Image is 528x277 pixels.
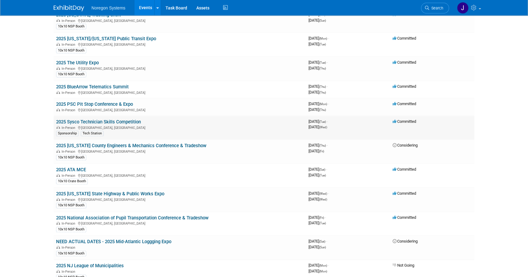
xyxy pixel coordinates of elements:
span: - [325,215,326,220]
span: - [327,60,328,65]
div: [GEOGRAPHIC_DATA], [GEOGRAPHIC_DATA] [56,66,304,71]
a: 2025 [US_STATE] State Highway & Public Works Expo [56,191,164,197]
span: Committed [393,12,416,17]
span: [DATE] [309,84,328,89]
span: In-Person [62,19,77,23]
span: [DATE] [309,125,327,129]
span: (Sat) [319,168,325,171]
span: (Wed) [319,198,327,201]
div: 10x10 NSP Booth [56,72,86,77]
img: Johana Gil [457,2,469,14]
span: Considering [393,143,418,147]
span: In-Person [62,108,77,112]
span: In-Person [62,198,77,202]
a: 2025 NJ League of Municipalities [56,263,124,268]
span: [DATE] [309,143,328,147]
img: In-Person Event [56,126,60,129]
a: Search [421,3,449,13]
img: In-Person Event [56,246,60,249]
a: 2025 [US_STATE] Trucking Show [56,12,121,18]
span: (Thu) [319,67,326,70]
img: In-Person Event [56,270,60,273]
span: - [328,36,329,41]
span: - [326,167,327,172]
span: Considering [393,239,418,243]
a: 2025 PSC Pit Stop Conference & Expo [56,101,133,107]
div: 10x10 NSP Booth [56,48,86,53]
span: (Thu) [319,91,326,94]
div: [GEOGRAPHIC_DATA], [GEOGRAPHIC_DATA] [56,197,304,202]
span: In-Person [62,91,77,95]
span: [DATE] [309,119,328,124]
a: 2025 National Association of Pupil Transportation Conference & Tradeshow [56,215,209,221]
span: (Sun) [319,246,326,249]
span: Search [429,6,443,10]
span: (Tue) [319,61,326,64]
span: [DATE] [309,149,324,153]
span: Committed [393,191,416,196]
a: NEED ACTUAL DATES - 2025 Mid-Atlantic Loggging Expo [56,239,171,244]
img: ExhibitDay [54,5,84,11]
span: [DATE] [309,60,328,65]
span: (Mon) [319,102,327,106]
span: [DATE] [309,197,327,201]
img: In-Person Event [56,43,60,46]
img: In-Person Event [56,67,60,70]
img: In-Person Event [56,108,60,111]
span: (Thu) [319,108,326,112]
span: [DATE] [309,90,326,94]
span: - [328,191,329,196]
span: In-Person [62,270,77,274]
span: [DATE] [309,167,327,172]
a: 2025 Sysco Technician Skills Competition [56,119,141,125]
span: Committed [393,167,416,172]
span: (Tue) [319,43,326,46]
span: - [326,239,327,243]
span: In-Person [62,174,77,178]
img: In-Person Event [56,174,60,177]
span: (Sun) [319,19,326,22]
span: [DATE] [309,101,329,106]
span: [DATE] [309,36,329,41]
div: [GEOGRAPHIC_DATA], [GEOGRAPHIC_DATA] [56,173,304,178]
div: 10x10 NSP Booth [56,251,86,256]
span: (Tue) [319,120,326,123]
span: [DATE] [309,107,326,112]
span: (Mon) [319,264,327,267]
span: [DATE] [309,66,326,70]
span: (Mon) [319,270,327,273]
span: [DATE] [309,245,326,249]
a: 2025 [US_STATE] County Engineers & Mechanics Conference & Tradeshow [56,143,206,148]
span: Not Going [393,263,414,268]
span: Committed [393,101,416,106]
span: In-Person [62,246,77,250]
a: 2025 The Utility Expo [56,60,99,66]
div: 10x10 NSP Booth [56,203,86,208]
span: Committed [393,60,416,65]
span: Committed [393,119,416,124]
span: Committed [393,215,416,220]
span: Committed [393,84,416,89]
span: [DATE] [309,12,327,17]
span: - [327,143,328,147]
span: [DATE] [309,191,329,196]
div: 10x10 NSP Booth [56,155,86,160]
span: - [326,12,327,17]
span: (Thu) [319,85,326,88]
span: (Fri) [319,150,324,153]
div: Sponsorship [56,131,79,136]
div: [GEOGRAPHIC_DATA], [GEOGRAPHIC_DATA] [56,42,304,47]
span: In-Person [62,43,77,47]
span: Committed [393,36,416,41]
div: 10x10 NSP Booth [56,227,86,232]
div: [GEOGRAPHIC_DATA], [GEOGRAPHIC_DATA] [56,149,304,154]
span: In-Person [62,67,77,71]
span: - [327,84,328,89]
span: (Wed) [319,192,327,195]
div: [GEOGRAPHIC_DATA], [GEOGRAPHIC_DATA] [56,221,304,226]
span: [DATE] [309,215,326,220]
span: [DATE] [309,263,329,268]
span: [DATE] [309,269,327,273]
div: [GEOGRAPHIC_DATA], [GEOGRAPHIC_DATA] [56,90,304,95]
span: (Tue) [319,174,326,177]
